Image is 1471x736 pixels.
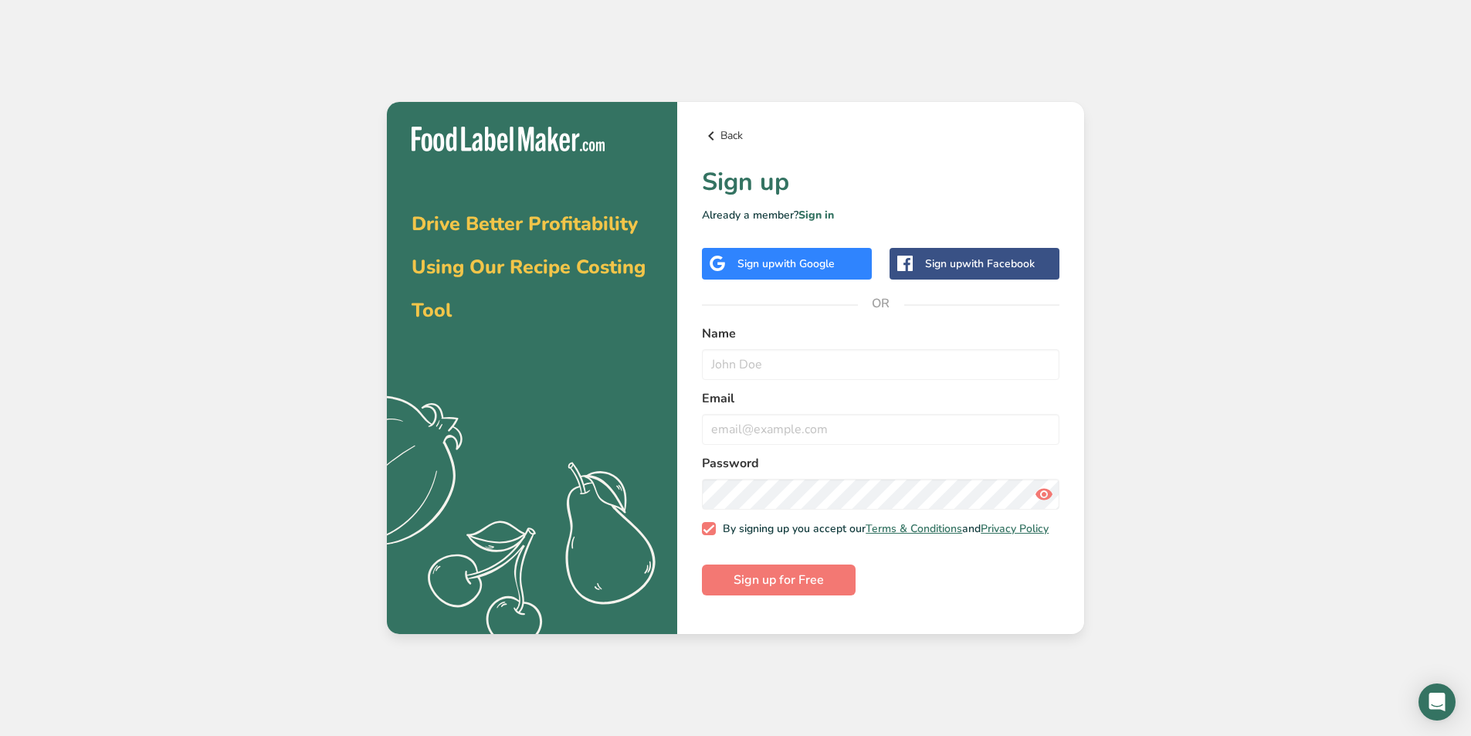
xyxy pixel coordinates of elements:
[702,565,856,595] button: Sign up for Free
[702,324,1059,343] label: Name
[702,389,1059,408] label: Email
[734,571,824,589] span: Sign up for Free
[702,414,1059,445] input: email@example.com
[412,127,605,152] img: Food Label Maker
[866,521,962,536] a: Terms & Conditions
[774,256,835,271] span: with Google
[858,280,904,327] span: OR
[716,522,1049,536] span: By signing up you accept our and
[925,256,1035,272] div: Sign up
[702,349,1059,380] input: John Doe
[702,164,1059,201] h1: Sign up
[412,211,646,324] span: Drive Better Profitability Using Our Recipe Costing Tool
[702,127,1059,145] a: Back
[798,208,834,222] a: Sign in
[981,521,1049,536] a: Privacy Policy
[1418,683,1456,721] div: Open Intercom Messenger
[962,256,1035,271] span: with Facebook
[737,256,835,272] div: Sign up
[702,207,1059,223] p: Already a member?
[702,454,1059,473] label: Password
